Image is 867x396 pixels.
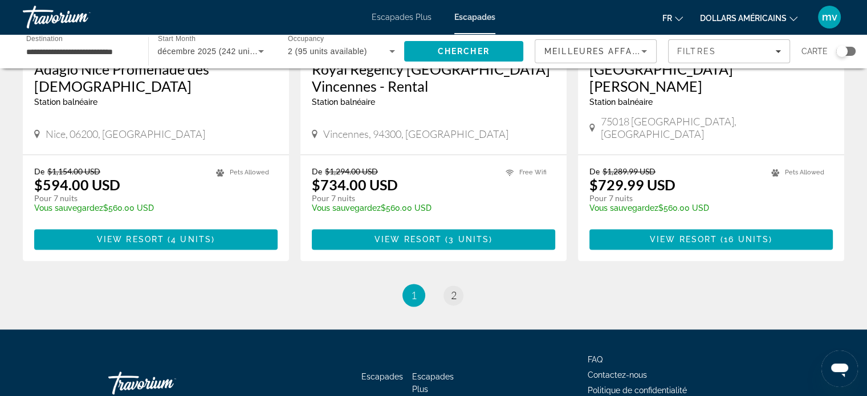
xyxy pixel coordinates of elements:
span: Meilleures affaires [544,47,654,56]
button: View Resort(16 units) [589,229,833,250]
span: De [312,166,322,176]
span: 75018 [GEOGRAPHIC_DATA], [GEOGRAPHIC_DATA] [601,115,833,140]
span: De [589,166,600,176]
span: View Resort [375,235,442,244]
button: View Resort(4 units) [34,229,278,250]
button: View Resort(3 units) [312,229,555,250]
p: $560.00 USD [34,203,205,213]
span: Vous sauvegardez [589,203,658,213]
span: 1 [411,289,417,301]
span: 3 units [449,235,489,244]
span: Free Wifi [519,169,547,176]
button: Menu utilisateur [815,5,844,29]
span: Occupancy [288,35,324,43]
span: décembre 2025 (242 units available) [158,47,296,56]
p: $734.00 USD [312,176,398,193]
span: View Resort [650,235,717,244]
span: Pets Allowed [230,169,269,176]
a: Adagio Nice Promenade des [DEMOGRAPHIC_DATA] [34,60,278,95]
span: View Resort [97,235,164,244]
span: Vincennes, 94300, [GEOGRAPHIC_DATA] [323,128,508,140]
span: Filtres [677,47,716,56]
span: Station balnéaire [34,97,97,107]
span: Station balnéaire [312,97,375,107]
span: 16 units [724,235,769,244]
span: 2 [451,289,457,301]
font: dollars américains [700,14,787,23]
span: ( ) [717,235,772,244]
span: ( ) [164,235,215,244]
mat-select: Sort by [544,44,647,58]
span: Pets Allowed [785,169,824,176]
a: Escapades [361,372,403,381]
span: Destination [26,35,63,42]
span: $1,289.99 USD [603,166,656,176]
font: fr [662,14,672,23]
a: Contactez-nous [588,370,647,379]
span: Vous sauvegardez [312,203,381,213]
a: Royal Regency [GEOGRAPHIC_DATA] Vincennes - Rental [312,60,555,95]
span: De [34,166,44,176]
span: ( ) [442,235,492,244]
button: Filters [668,39,790,63]
button: Changer de langue [662,10,683,26]
nav: Pagination [23,284,844,307]
iframe: Bouton de lancement de la fenêtre de messagerie [821,350,858,387]
p: Pour 7 nuits [34,193,205,203]
p: $594.00 USD [34,176,120,193]
span: Nice, 06200, [GEOGRAPHIC_DATA] [46,128,205,140]
span: Start Month [158,35,196,43]
button: Changer de devise [700,10,797,26]
a: [GEOGRAPHIC_DATA][PERSON_NAME] [589,60,833,95]
input: Select destination [26,45,133,59]
p: Pour 7 nuits [312,193,494,203]
span: 4 units [171,235,211,244]
p: $729.99 USD [589,176,675,193]
a: Escapades Plus [372,13,432,22]
font: mv [822,11,837,23]
span: Station balnéaire [589,97,653,107]
p: $560.00 USD [589,203,760,213]
a: Escapades [454,13,495,22]
a: FAQ [588,355,603,364]
span: Vous sauvegardez [34,203,103,213]
a: Travorium [23,2,137,32]
p: Pour 7 nuits [589,193,760,203]
span: Carte [801,43,828,59]
span: 2 (95 units available) [288,47,367,56]
a: Escapades Plus [412,372,454,394]
a: Politique de confidentialité [588,386,687,395]
span: $1,294.00 USD [325,166,378,176]
span: $1,154.00 USD [47,166,100,176]
p: $560.00 USD [312,203,494,213]
span: Chercher [438,47,490,56]
button: Search [404,41,524,62]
